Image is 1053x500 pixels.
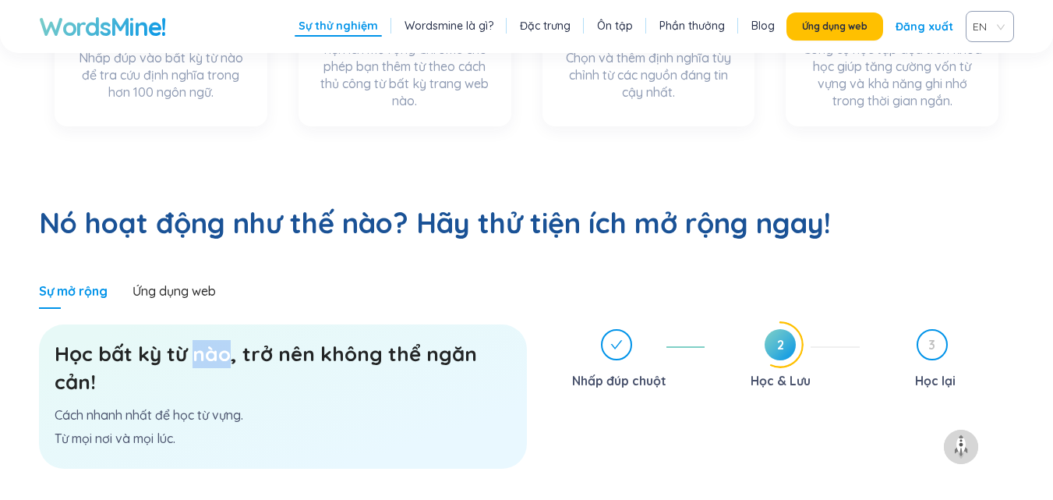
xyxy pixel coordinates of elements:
[751,18,775,34] a: Blog
[133,283,216,299] font: Ứng dụng web
[717,329,860,393] div: 2Học & Lưu
[973,20,987,34] font: EN
[79,50,243,100] font: Nhấp đúp vào bất kỳ từ nào để tra cứu định nghĩa trong hơn 100 ngôn ngữ.
[55,407,243,423] font: Cách nhanh nhất để học từ vựng.
[520,18,571,34] a: Đặc trưng
[39,283,108,299] font: Sự mở rộng
[786,12,883,41] button: Ứng dụng web
[520,19,571,33] font: Đặc trưng
[659,19,725,33] font: Phần thưởng
[405,19,493,33] font: Wordsmine là gì?
[39,205,831,240] font: Nó hoạt động như thế nào? Hãy thử tiện ích mở rộng ngay!
[299,19,378,33] font: Sự thử nghiệm
[299,18,378,34] a: Sự thử nghiệm
[572,373,666,388] font: Nhấp đúp chuột
[405,18,493,34] a: Wordsmine là gì?
[597,18,633,34] a: Ôn tập
[896,20,953,34] font: Đăng xuất
[39,11,166,42] a: WordsMine!
[659,18,725,34] a: Phần thưởng
[949,434,973,459] img: to top
[55,341,477,395] font: Học bất kỳ từ nào, trở nên không thể ngăn cản!
[566,50,731,100] font: Chọn và thêm định nghĩa tùy chỉnh từ các nguồn đáng tin cậy nhất.
[872,329,1015,393] div: 3Học lại
[973,15,1001,38] span: EN
[597,19,633,33] font: Ôn tập
[55,431,175,446] font: Từ mọi nơi và mọi lúc.
[802,20,867,32] font: Ứng dụng web
[751,19,775,33] font: Blog
[915,373,956,388] font: Học lại
[765,329,796,360] span: 2
[610,339,623,351] span: check
[751,373,811,388] font: Học & Lưu
[928,337,935,353] font: 3
[550,329,705,393] div: Nhấp đúp chuột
